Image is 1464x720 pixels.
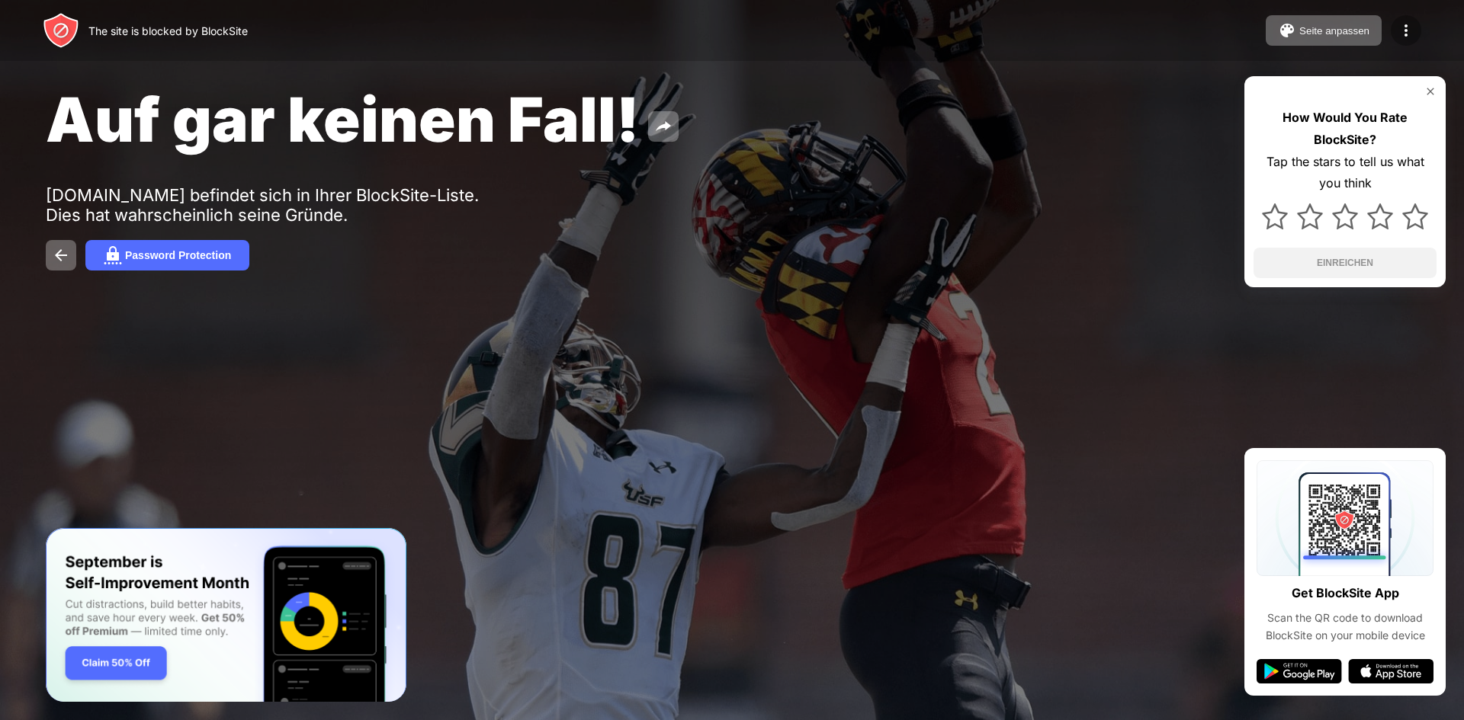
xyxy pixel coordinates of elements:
[1254,107,1437,151] div: How Would You Rate BlockSite?
[125,249,231,261] div: Password Protection
[1257,659,1342,683] img: google-play.svg
[46,528,406,702] iframe: Banner
[1254,248,1437,278] button: EINREICHEN
[43,12,79,49] img: header-logo.svg
[654,117,673,136] img: share.svg
[1397,21,1415,40] img: menu-icon.svg
[1367,203,1393,229] img: star.svg
[1402,203,1428,229] img: star.svg
[1292,582,1399,604] div: Get BlockSite App
[104,246,122,264] img: password.svg
[1348,659,1433,683] img: app-store.svg
[46,185,517,225] div: [DOMAIN_NAME] befindet sich in Ihrer BlockSite-Liste. Dies hat wahrscheinlich seine Gründe.
[1299,25,1369,37] div: Seite anpassen
[1278,21,1296,40] img: pallet.svg
[1266,15,1382,46] button: Seite anpassen
[85,240,249,270] button: Password Protection
[1257,610,1433,644] div: Scan the QR code to download BlockSite on your mobile device
[1424,85,1437,98] img: rate-us-close.svg
[1254,151,1437,195] div: Tap the stars to tell us what you think
[52,246,70,264] img: back.svg
[1257,460,1433,576] img: qrcode.svg
[1262,203,1288,229] img: star.svg
[88,24,248,37] div: The site is blocked by BlockSite
[1332,203,1358,229] img: star.svg
[46,82,639,156] span: Auf gar keinen Fall!
[1297,203,1323,229] img: star.svg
